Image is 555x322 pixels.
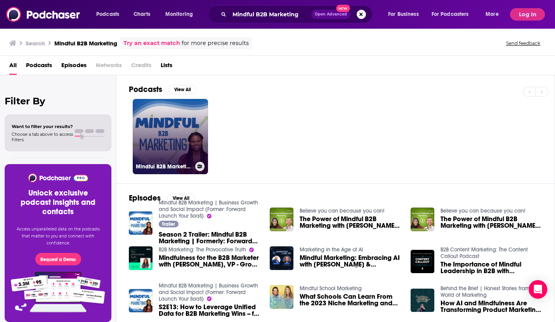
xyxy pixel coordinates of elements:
h3: Unlock exclusive podcast insights and contacts [14,189,102,216]
span: S2E13: How to Leverage Unified Data for B2B Marketing Wins -- ft. [PERSON_NAME], Marketing Direct... [159,304,260,317]
img: The Power of Mindful B2B Marketing with Nirosha Methananda (#583) [411,208,434,231]
button: Send feedback [504,40,543,47]
a: All [9,59,17,75]
a: PodcastsView All [129,85,196,94]
img: S2E13: How to Leverage Unified Data for B2B Marketing Wins -- ft. Leanne Chescoe, Marketing Direc... [129,289,153,313]
h3: Search [26,40,45,47]
img: Mindful Marketing: Embracing AI with Neil Wilkins & Emanuel Rose 🧘‍♂️ [270,246,293,270]
span: For Podcasters [432,9,469,20]
div: Open Intercom Messenger [529,280,547,299]
span: More [486,9,499,20]
button: open menu [91,8,129,21]
a: Episodes [61,59,87,75]
span: What Schools Can Learn From the 2023 Niche Marketing and Parent Surveys with [PERSON_NAME] [300,293,401,306]
button: Log In [510,8,545,21]
img: Pro Features [8,272,108,313]
span: Open Advanced [315,12,347,16]
a: What Schools Can Learn From the 2023 Niche Marketing and Parent Surveys with Angela Brown [300,293,401,306]
span: Trailer [162,222,175,227]
span: Want to filter your results? [12,124,73,129]
span: The Importance of Mindful Leadership in B2B with [PERSON_NAME], Ep #87 [441,261,542,274]
button: open menu [427,8,480,21]
a: B2B Content Marketing: The Content Callout Podcast [441,246,528,260]
button: open menu [160,8,203,21]
a: The Importance of Mindful Leadership in B2B with Angela Cope, Ep #87 [441,261,542,274]
a: Marketing in the Age of AI [300,246,363,253]
a: Try an exact match [123,39,180,48]
span: Choose a tab above to access filters. [12,132,73,142]
span: Mindful Marketing: Embracing AI with [PERSON_NAME] & [PERSON_NAME] 🧘‍♂️ [300,254,401,268]
button: Open AdvancedNew [311,10,350,19]
a: The Power of Mindful B2B Marketing with Nirosha Methananda (#583) [441,216,542,229]
a: Mindful B2B Marketing | Business Growth and Social Impact (Former: Forward Launch Your SaaS) [159,199,258,219]
span: New [336,5,350,12]
img: Mindfulness for the B2B Marketer with Shallu Behar-Sheehan, VP - Group Marketing & Chief of Staff... [129,246,153,270]
button: Request a Demo [35,253,81,265]
a: Charts [128,8,155,21]
a: Behind the Brief | Honest Stories from the World of Marketing [441,285,539,298]
img: The Power of Mindful B2B Marketing with Nirosha Methananda (#583) [270,208,293,231]
a: Podcasts [26,59,52,75]
a: Mindful B2B Marketing | Business Growth and Social Impact (Former: Forward Launch Your SaaS) [133,99,208,174]
a: Mindful Marketing: Embracing AI with Neil Wilkins & Emanuel Rose 🧘‍♂️ [300,254,401,268]
a: Believe you can because you can! [441,208,525,214]
span: Charts [134,9,150,20]
button: open menu [480,8,508,21]
img: Season 2 Trailer: Mindful B2B Marketing | Formerly: Forward Launch Your SaaS [129,211,153,235]
a: B2B Marketing: The Provocative Truth [159,246,246,253]
div: Search podcasts, credits, & more... [215,5,380,23]
span: Monitoring [165,9,193,20]
a: S2E13: How to Leverage Unified Data for B2B Marketing Wins -- ft. Leanne Chescoe, Marketing Direc... [159,304,260,317]
a: Mindful School Marketing [300,285,362,292]
h2: Filter By [5,95,111,107]
span: For Business [388,9,419,20]
img: What Schools Can Learn From the 2023 Niche Marketing and Parent Surveys with Angela Brown [270,285,293,309]
button: View All [168,85,196,94]
span: The Power of Mindful B2B Marketing with [PERSON_NAME] (#583) [441,216,542,229]
span: The Power of Mindful B2B Marketing with [PERSON_NAME] (#583) [300,216,401,229]
p: Access unparalleled data on the podcasts that matter to you and connect with confidence. [14,226,102,247]
span: Networks [96,59,122,75]
h2: Episodes [129,193,161,203]
button: open menu [383,8,428,21]
input: Search podcasts, credits, & more... [229,8,311,21]
a: Mindfulness for the B2B Marketer with Shallu Behar-Sheehan, VP - Group Marketing & Chief of Staff... [159,254,260,268]
span: Credits [131,59,151,75]
a: The Power of Mindful B2B Marketing with Nirosha Methananda (#583) [300,216,401,229]
a: EpisodesView All [129,193,195,203]
a: How AI and Mindfulness Are Transforming Product Marketing | ft. Div [441,300,542,313]
img: Podchaser - Follow, Share and Rate Podcasts [6,7,81,22]
a: Lists [161,59,172,75]
a: Mindful B2B Marketing | Business Growth and Social Impact (Former: Forward Launch Your SaaS) [159,282,258,302]
img: Podchaser - Follow, Share and Rate Podcasts [28,173,88,182]
span: Mindfulness for the B2B Marketer with [PERSON_NAME], VP - Group Marketing & Chief of Staff at [GE... [159,254,260,268]
h2: Podcasts [129,85,162,94]
a: Season 2 Trailer: Mindful B2B Marketing | Formerly: Forward Launch Your SaaS [159,231,260,244]
h3: Mindful B2B Marketing [54,40,117,47]
h3: Mindful B2B Marketing | Business Growth and Social Impact (Former: Forward Launch Your SaaS) [136,163,192,170]
button: View All [167,194,195,203]
a: Believe you can because you can! [300,208,384,214]
span: Podcasts [96,9,119,20]
img: How AI and Mindfulness Are Transforming Product Marketing | ft. Div [411,289,434,312]
img: The Importance of Mindful Leadership in B2B with Angela Cope, Ep #87 [411,250,434,274]
span: for more precise results [182,39,249,48]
